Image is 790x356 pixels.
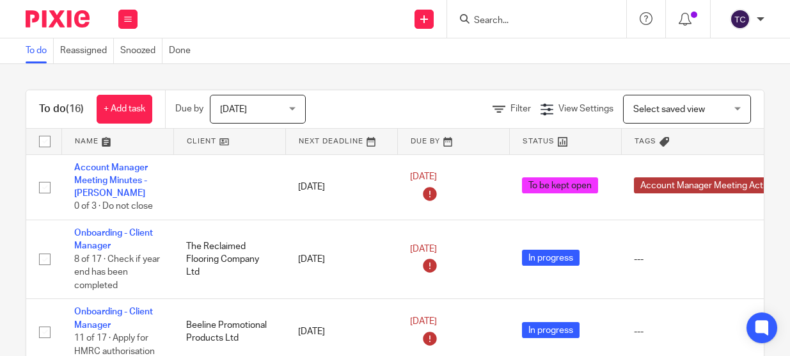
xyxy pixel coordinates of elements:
h1: To do [39,102,84,116]
td: [DATE] [285,220,397,299]
img: Pixie [26,10,90,28]
span: 11 of 17 · Apply for HMRC authorisation [74,334,155,356]
p: Due by [175,102,203,115]
div: --- [634,325,789,338]
span: 8 of 17 · Check if year end has been completed [74,255,160,290]
span: 0 of 3 · Do not close [74,202,153,211]
td: The Reclaimed Flooring Company Ltd [173,220,285,299]
span: In progress [522,250,580,266]
span: View Settings [558,104,613,113]
div: --- [634,253,789,266]
a: Done [169,38,197,63]
span: [DATE] [410,245,437,254]
td: [DATE] [285,154,397,220]
span: [DATE] [220,105,247,114]
span: To be kept open [522,177,598,193]
a: Reassigned [60,38,114,63]
span: In progress [522,322,580,338]
a: Onboarding - Client Manager [74,229,153,250]
span: [DATE] [410,317,437,326]
span: (16) [66,104,84,114]
input: Search [473,15,588,27]
a: + Add task [97,95,152,124]
span: Select saved view [633,105,705,114]
span: Account Manager Meeting Actions [634,177,786,193]
a: Account Manager Meeting Minutes - [PERSON_NAME] [74,163,148,198]
a: Snoozed [120,38,162,63]
a: To do [26,38,54,63]
span: [DATE] [410,172,437,181]
span: Tags [635,138,656,145]
a: Onboarding - Client Manager [74,307,153,329]
img: svg%3E [730,9,750,29]
span: Filter [510,104,531,113]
